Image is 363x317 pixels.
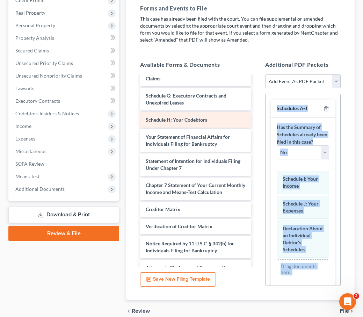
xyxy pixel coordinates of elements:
span: Schedules A-J [277,105,307,111]
span: Notice Required by 11 U.S.C. § 342(b) for Individuals Filing for Bankruptcy [146,240,234,253]
span: Schedule G: Executory Contracts and Unexpired Leases [146,93,226,106]
span: Schedule H: Your Codebtors [146,117,207,123]
a: Unsecured Priority Claims [10,57,119,70]
p: This case has already been filed with the court. You can file supplemental or amended documents b... [140,15,341,43]
span: 2 [354,293,359,299]
span: Chapter 7 Statement of Your Current Monthly Income and Means-Test Calculation [146,182,245,195]
a: Download & Print [8,207,119,223]
span: Real Property [15,10,45,16]
span: SOFA Review [15,161,44,167]
label: Has the Summary of Schedules already been filed in this case? [277,123,329,145]
span: Statement of Intention for Individuals Filing Under Chapter 7 [146,158,240,171]
a: SOFA Review [10,158,119,170]
span: Schedule J: Your Expenses [283,201,319,214]
span: Property Analysis [15,35,54,41]
a: Lawsuits [10,82,119,95]
button: Save New Filing Template [140,272,216,287]
a: Unsecured Nonpriority Claims [10,70,119,82]
a: Secured Claims [10,44,119,57]
i: chevron_right [349,308,355,314]
span: Unsecured Nonpriority Claims [15,73,82,79]
span: Unsecured Priority Claims [15,60,73,66]
span: File [340,308,349,314]
a: Review & File [8,226,119,241]
span: Codebtors Insiders & Notices [15,110,79,116]
span: Review [132,308,150,314]
span: Schedule I: Your Income [283,176,318,189]
iframe: Intercom live chat [339,293,356,310]
span: Attorney's Disclosure of Compensation [146,265,231,271]
button: chevron_left Review [126,308,157,314]
span: Personal Property [15,22,55,28]
a: Property Analysis [10,32,119,44]
span: Miscellaneous [15,148,46,154]
h5: Additional PDF Packets [265,60,341,69]
span: Means Test [15,173,39,179]
span: Lawsuits [15,85,34,91]
a: Executory Contracts [10,95,119,107]
span: Additional Documents [15,186,65,192]
span: Declaration About an Individual Debtor's Schedules [283,225,323,252]
span: Creditor Matrix [146,206,180,212]
span: Verification of Creditor Matrix [146,223,212,229]
span: Expenses [15,136,35,142]
h5: Available Forms & Documents [140,60,251,69]
span: Executory Contracts [15,98,60,104]
div: Drag documents here. [277,259,329,279]
span: Secured Claims [15,48,49,53]
span: Schedule E/F: Creditors Who Have Unsecured Claims [146,69,246,81]
span: Income [15,123,31,129]
span: Your Statement of Financial Affairs for Individuals Filing for Bankruptcy [146,134,230,147]
i: chevron_left [126,308,132,314]
h5: Forms and Events to File [140,4,341,13]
